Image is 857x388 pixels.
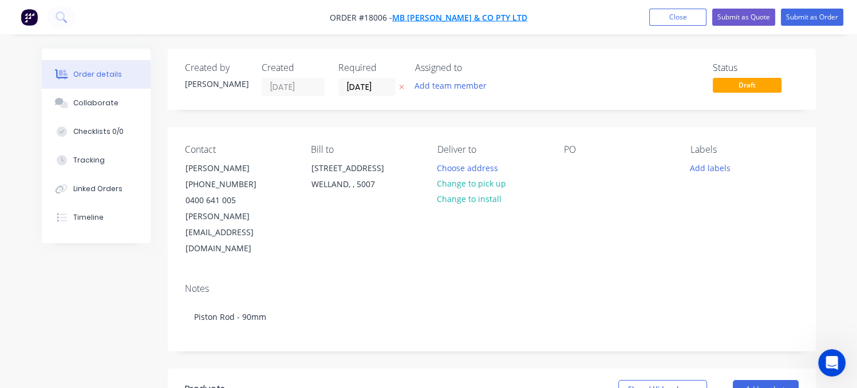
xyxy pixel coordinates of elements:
div: Order details [73,69,122,80]
div: Bill to [311,144,419,155]
button: Linked Orders [42,175,151,203]
button: Add labels [684,160,737,175]
div: Deliver to [437,144,546,155]
div: Labels [690,144,799,155]
button: Choose address [431,160,504,175]
div: Required [338,62,401,73]
button: Checklists 0/0 [42,117,151,146]
div: Assigned to [415,62,530,73]
button: Add team member [408,78,492,93]
div: Status [713,62,799,73]
img: Factory [21,9,38,26]
div: Created [262,62,325,73]
div: [STREET_ADDRESS]WELLAND, , 5007 [302,160,416,196]
button: Change to pick up [431,176,512,191]
div: Notes [185,283,799,294]
div: [PERSON_NAME][PHONE_NUMBER]0400 641 005[PERSON_NAME][EMAIL_ADDRESS][DOMAIN_NAME] [176,160,290,257]
button: Submit as Quote [712,9,775,26]
button: Timeline [42,203,151,232]
div: Linked Orders [73,184,123,194]
div: [PHONE_NUMBER] [185,176,281,192]
span: Order #18006 - [330,12,392,23]
button: Order details [42,60,151,89]
button: Collaborate [42,89,151,117]
div: [STREET_ADDRESS] [311,160,406,176]
div: [PERSON_NAME][EMAIL_ADDRESS][DOMAIN_NAME] [185,208,281,256]
button: Tracking [42,146,151,175]
div: Tracking [73,155,105,165]
button: Add team member [415,78,493,93]
div: 0400 641 005 [185,192,281,208]
div: Timeline [73,212,104,223]
iframe: Intercom live chat [818,349,846,377]
div: Contact [185,144,293,155]
div: PO [564,144,672,155]
span: Draft [713,78,781,92]
div: Checklists 0/0 [73,126,124,137]
div: Piston Rod - 90mm [185,299,799,334]
button: Submit as Order [781,9,843,26]
div: Created by [185,62,248,73]
button: Change to install [431,191,508,207]
div: [PERSON_NAME] [185,160,281,176]
div: WELLAND, , 5007 [311,176,406,192]
a: MB [PERSON_NAME] & Co Pty Ltd [392,12,527,23]
button: Close [649,9,706,26]
div: [PERSON_NAME] [185,78,248,90]
div: Collaborate [73,98,119,108]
